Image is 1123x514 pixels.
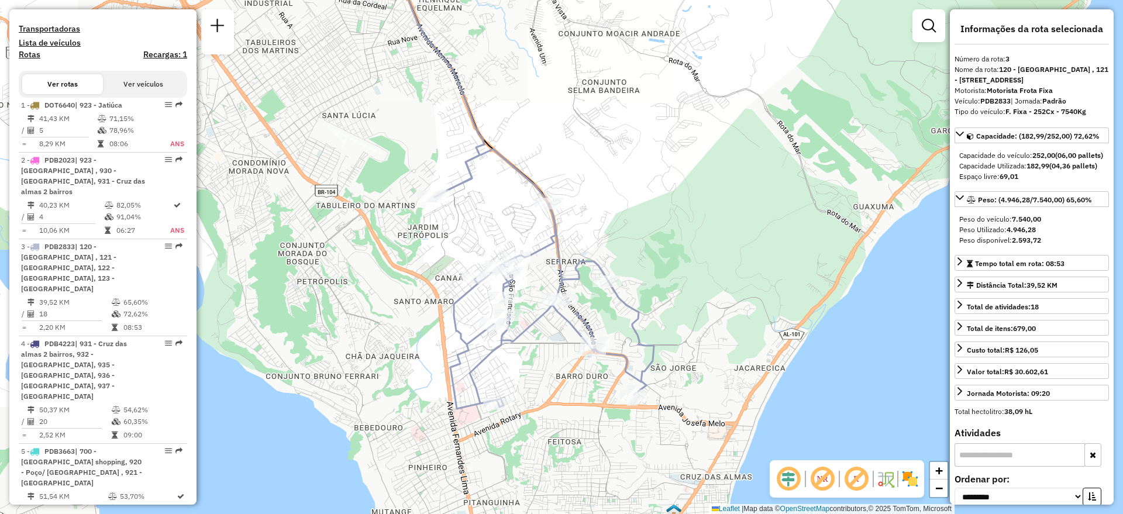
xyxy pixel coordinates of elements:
[112,299,120,306] i: % de utilização do peso
[27,213,35,220] i: Total de Atividades
[1042,96,1066,105] strong: Padrão
[955,385,1109,401] a: Jornada Motorista: 09:20
[39,125,97,136] td: 5
[21,225,27,236] td: =
[21,211,27,223] td: /
[123,296,182,308] td: 65,60%
[712,505,740,513] a: Leaflet
[21,156,145,196] span: | 923 - [GEOGRAPHIC_DATA] , 930 - [GEOGRAPHIC_DATA], 931 - Cruz das almas 2 bairros
[917,14,941,37] a: Exibir filtros
[206,14,229,40] a: Nova sessão e pesquisa
[21,242,116,293] span: 3 -
[116,225,170,236] td: 06:27
[959,150,1104,161] div: Capacidade do veículo:
[709,504,955,514] div: Map data © contributors,© 2025 TomTom, Microsoft
[175,340,182,347] em: Rota exportada
[44,339,75,348] span: PDB4223
[1000,172,1018,181] strong: 69,01
[21,242,116,293] span: | 120 - [GEOGRAPHIC_DATA] , 121 - [GEOGRAPHIC_DATA], 122 - [GEOGRAPHIC_DATA], 123 - [GEOGRAPHIC_D...
[108,505,117,512] i: % de utilização da cubagem
[98,140,104,147] i: Tempo total em rota
[27,406,35,413] i: Distância Total
[105,227,111,234] i: Tempo total em rota
[123,322,182,333] td: 08:53
[978,195,1092,204] span: Peso: (4.946,28/7.540,00) 65,60%
[21,429,27,441] td: =
[105,202,113,209] i: % de utilização do peso
[116,199,170,211] td: 82,05%
[1083,488,1101,506] button: Ordem crescente
[967,280,1057,291] div: Distância Total:
[1005,54,1010,63] strong: 3
[44,156,75,164] span: PDB2023
[39,225,104,236] td: 10,06 KM
[105,213,113,220] i: % de utilização da cubagem
[123,429,182,441] td: 09:00
[21,101,122,109] span: 1 -
[177,493,184,500] i: Rota otimizada
[1031,302,1039,311] strong: 18
[967,302,1039,311] span: Total de atividades:
[39,491,108,502] td: 51,54 KM
[959,171,1104,182] div: Espaço livre:
[21,308,27,320] td: /
[955,363,1109,379] a: Valor total:R$ 30.602,61
[19,24,187,34] h4: Transportadoras
[955,65,1108,84] strong: 120 - [GEOGRAPHIC_DATA] , 121 - [STREET_ADDRESS]
[1026,161,1049,170] strong: 182,99
[959,225,1104,235] div: Peso Utilizado:
[955,106,1109,117] div: Tipo do veículo:
[157,138,185,150] td: ANS
[21,416,27,427] td: /
[1049,161,1097,170] strong: (04,36 pallets)
[955,277,1109,292] a: Distância Total:39,52 KM
[1005,346,1038,354] strong: R$ 126,05
[39,211,104,223] td: 4
[39,113,97,125] td: 41,43 KM
[967,367,1048,377] div: Valor total:
[119,502,176,514] td: 58,68%
[808,465,836,493] span: Exibir NR
[175,447,182,454] em: Rota exportada
[955,23,1109,35] h4: Informações da rota selecionada
[930,462,948,479] a: Zoom in
[21,447,142,487] span: | 700 - [GEOGRAPHIC_DATA] shopping, 920 - Poço/ [GEOGRAPHIC_DATA] , 921 - [GEOGRAPHIC_DATA]
[21,156,145,196] span: 2 -
[39,138,97,150] td: 8,29 KM
[123,416,182,427] td: 60,35%
[175,243,182,250] em: Rota exportada
[967,388,1050,399] div: Jornada Motorista: 09:20
[1007,225,1036,234] strong: 4.946,28
[1013,324,1036,333] strong: 679,00
[955,146,1109,187] div: Capacidade: (182,99/252,00) 72,62%
[27,202,35,209] i: Distância Total
[109,125,157,136] td: 78,96%
[21,322,27,333] td: =
[44,447,75,456] span: PDB3663
[1012,215,1041,223] strong: 7.540,00
[901,470,919,488] img: Exibir/Ocultar setores
[27,115,35,122] i: Distância Total
[1032,151,1055,160] strong: 252,00
[1026,281,1057,289] span: 39,52 KM
[959,235,1104,246] div: Peso disponível:
[175,156,182,163] em: Rota exportada
[112,418,120,425] i: % de utilização da cubagem
[1055,151,1103,160] strong: (06,00 pallets)
[19,38,187,48] h4: Lista de veículos
[967,323,1036,334] div: Total de itens:
[109,113,157,125] td: 71,15%
[165,243,172,250] em: Opções
[39,416,111,427] td: 20
[112,311,120,318] i: % de utilização da cubagem
[116,211,170,223] td: 91,04%
[959,161,1104,171] div: Capacidade Utilizada:
[955,427,1109,439] h4: Atividades
[27,311,35,318] i: Total de Atividades
[955,127,1109,143] a: Capacidade: (182,99/252,00) 72,62%
[955,255,1109,271] a: Tempo total em rota: 08:53
[165,340,172,347] em: Opções
[175,101,182,108] em: Rota exportada
[975,259,1065,268] span: Tempo total em rota: 08:53
[109,138,157,150] td: 08:06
